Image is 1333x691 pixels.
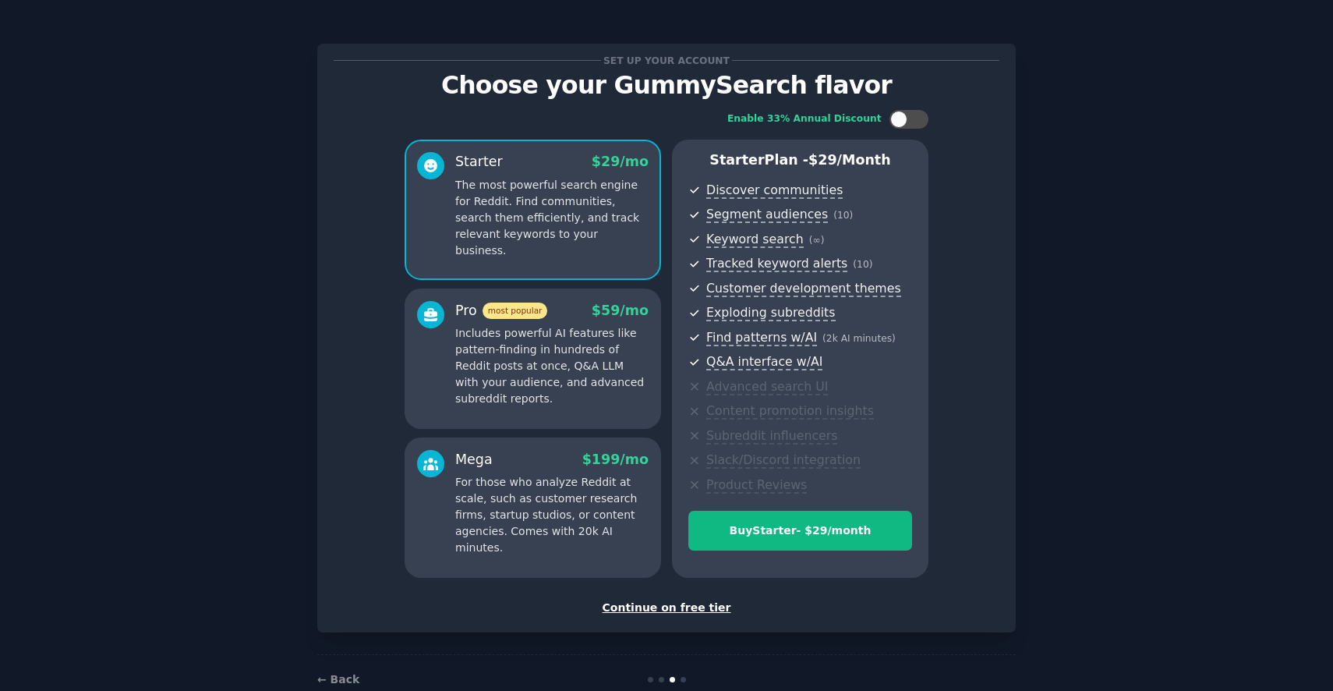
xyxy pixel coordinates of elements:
div: Mega [455,450,493,470]
span: Set up your account [601,52,733,69]
span: Find patterns w/AI [706,330,817,346]
span: Slack/Discord integration [706,452,861,469]
p: Includes powerful AI features like pattern-finding in hundreds of Reddit posts at once, Q&A LLM w... [455,325,649,407]
div: Enable 33% Annual Discount [727,112,882,126]
span: Tracked keyword alerts [706,256,847,272]
div: Pro [455,301,547,321]
span: Discover communities [706,182,843,199]
div: Starter [455,152,503,172]
div: Buy Starter - $ 29 /month [689,523,911,539]
span: ( 10 ) [853,259,872,270]
span: $ 29 /mo [592,154,649,169]
span: ( ∞ ) [809,235,825,246]
p: The most powerful search engine for Reddit. Find communities, search them efficiently, and track ... [455,177,649,259]
span: ( 10 ) [833,210,853,221]
span: Q&A interface w/AI [706,354,822,370]
span: $ 29 /month [808,152,891,168]
span: ( 2k AI minutes ) [822,333,896,344]
span: Exploding subreddits [706,305,835,321]
span: Customer development themes [706,281,901,297]
p: Choose your GummySearch flavor [334,72,999,99]
span: $ 59 /mo [592,303,649,318]
span: Keyword search [706,232,804,248]
p: Starter Plan - [688,151,912,170]
span: Advanced search UI [706,379,828,395]
span: Product Reviews [706,477,807,494]
span: Segment audiences [706,207,828,223]
a: ← Back [317,673,359,686]
p: For those who analyze Reddit at scale, such as customer research firms, startup studios, or conte... [455,474,649,556]
span: Content promotion insights [706,403,874,420]
span: most popular [483,303,548,319]
span: $ 199 /mo [582,452,649,467]
div: Continue on free tier [334,600,999,616]
span: Subreddit influencers [706,428,837,445]
button: BuyStarter- $29/month [688,511,912,551]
